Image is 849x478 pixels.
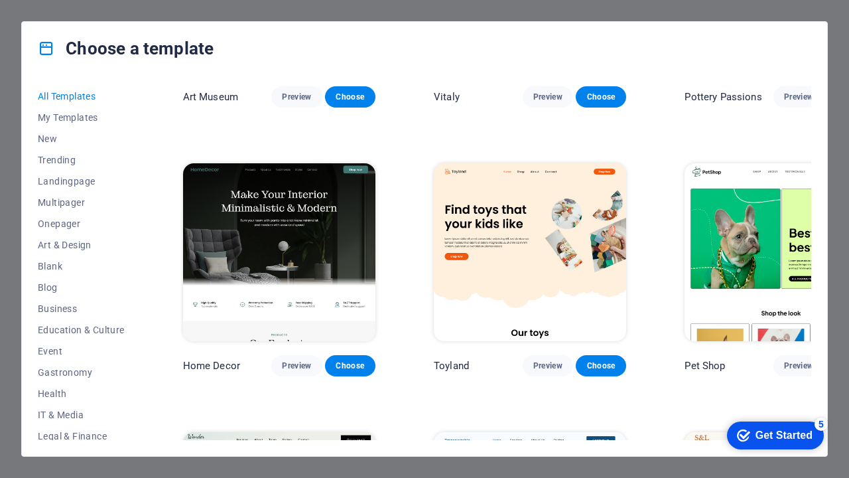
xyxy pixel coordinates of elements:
span: IT & Media [38,410,125,420]
button: Preview [773,355,824,376]
button: Blank [38,256,125,277]
span: Onepager [38,218,125,229]
button: Education & Culture [38,319,125,341]
button: Onepager [38,213,125,234]
button: All Templates [38,86,125,107]
span: All Templates [38,91,125,102]
span: Business [38,303,125,314]
span: Art & Design [38,240,125,250]
button: My Templates [38,107,125,128]
span: Preview [282,92,311,102]
span: Choose [336,92,365,102]
span: Choose [336,360,365,371]
button: Preview [523,86,573,108]
span: Preview [533,92,562,102]
button: Preview [271,86,322,108]
button: Choose [325,355,375,376]
span: Blank [38,261,125,272]
p: Home Decor [183,359,240,372]
span: Health [38,388,125,399]
button: Choose [576,86,626,108]
div: Get Started [38,15,96,27]
p: Pet Shop [685,359,725,372]
button: Legal & Finance [38,426,125,447]
button: Choose [325,86,375,108]
button: Preview [523,355,573,376]
span: Legal & Finance [38,431,125,441]
span: My Templates [38,112,125,123]
button: Event [38,341,125,362]
p: Art Museum [183,90,238,104]
button: Health [38,383,125,404]
span: Choose [586,92,616,102]
button: Landingpage [38,171,125,192]
button: Gastronomy [38,362,125,383]
span: Landingpage [38,176,125,187]
p: Toyland [434,359,469,372]
button: New [38,128,125,149]
button: Multipager [38,192,125,213]
span: Multipager [38,197,125,208]
button: IT & Media [38,404,125,426]
div: 5 [98,3,111,16]
img: Toyland [434,163,626,341]
button: Art & Design [38,234,125,256]
button: Blog [38,277,125,298]
span: Preview [282,360,311,371]
div: Get Started 5 items remaining, 0% complete [10,7,107,35]
p: Pottery Passions [685,90,761,104]
span: Preview [784,360,813,371]
button: Trending [38,149,125,171]
span: Blog [38,282,125,293]
span: Event [38,346,125,357]
button: Choose [576,355,626,376]
span: Education & Culture [38,325,125,335]
button: Preview [773,86,824,108]
span: Gastronomy [38,367,125,378]
span: Choose [586,360,616,371]
h4: Choose a template [38,38,214,59]
span: Preview [784,92,813,102]
img: Home Decor [183,163,375,341]
button: Business [38,298,125,319]
button: Preview [271,355,322,376]
span: Preview [533,360,562,371]
span: New [38,133,125,144]
p: Vitaly [434,90,460,104]
span: Trending [38,155,125,165]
